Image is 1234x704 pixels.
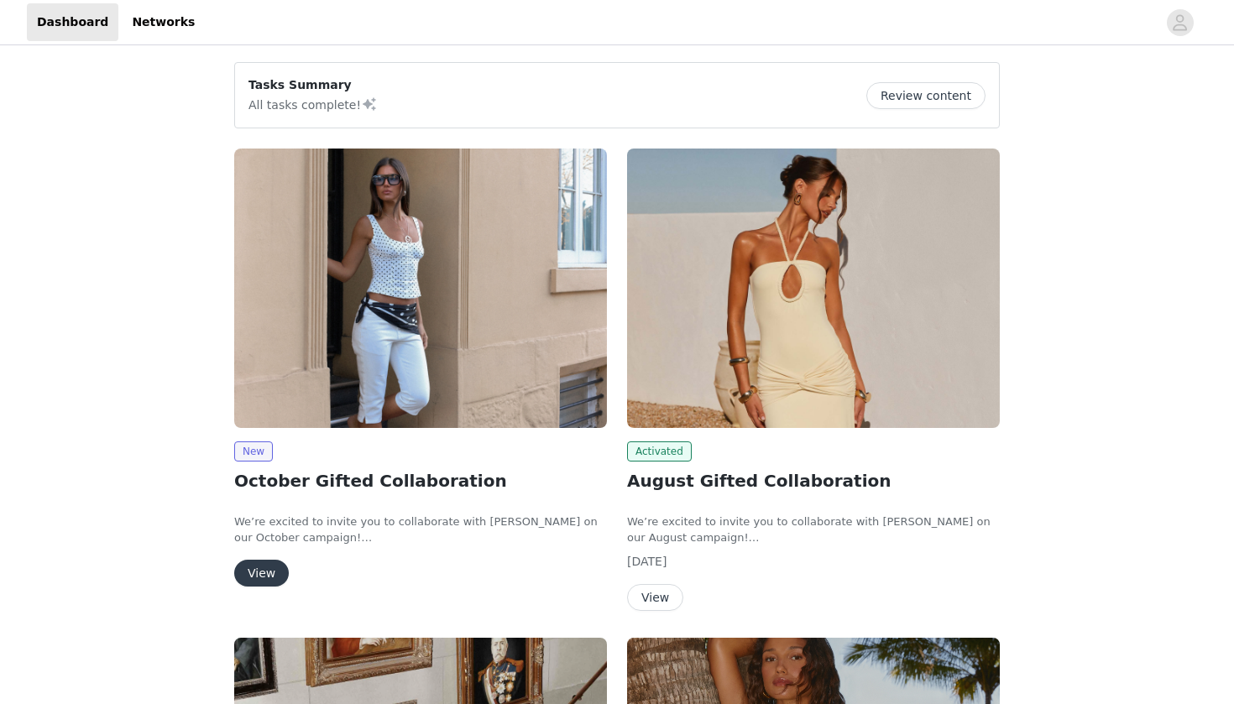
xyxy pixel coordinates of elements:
p: Tasks Summary [248,76,378,94]
p: We’re excited to invite you to collaborate with [PERSON_NAME] on our October campaign! [234,514,607,546]
img: Peppermayo AUS [234,149,607,428]
button: View [627,584,683,611]
p: All tasks complete! [248,94,378,114]
span: New [234,441,273,462]
p: We’re excited to invite you to collaborate with [PERSON_NAME] on our August campaign! [627,514,1000,546]
a: View [627,592,683,604]
a: Networks [122,3,205,41]
a: View [234,567,289,580]
span: Activated [627,441,692,462]
button: Review content [866,82,986,109]
a: Dashboard [27,3,118,41]
button: View [234,560,289,587]
h2: October Gifted Collaboration [234,468,607,493]
span: [DATE] [627,555,667,568]
img: Peppermayo AUS [627,149,1000,428]
h2: August Gifted Collaboration [627,468,1000,493]
div: avatar [1172,9,1188,36]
